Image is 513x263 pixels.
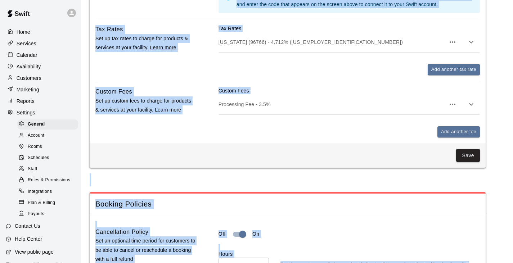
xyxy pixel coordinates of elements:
[17,208,81,219] a: Payouts
[6,73,75,83] a: Customers
[219,230,226,238] p: Off
[95,227,148,237] h6: Cancellation Policy
[17,109,35,116] p: Settings
[15,222,40,230] p: Contact Us
[15,235,42,242] p: Help Center
[17,131,78,141] div: Account
[28,165,37,173] span: Staff
[17,86,39,93] p: Marketing
[15,248,54,255] p: View public page
[17,175,81,186] a: Roles & Permissions
[428,64,480,75] button: Add another tax rate
[17,63,41,70] p: Availability
[17,51,37,59] p: Calendar
[28,177,70,184] span: Roles & Permissions
[28,154,49,162] span: Schedules
[219,94,480,114] div: Processing Fee - 3.5%
[17,153,81,164] a: Schedules
[95,34,195,52] p: Set up tax rates to charge for products & services at your facility.
[28,132,44,139] span: Account
[219,32,480,52] div: [US_STATE] (96766) - 4.712% ([US_EMPLOYER_IDENTIFICATION_NUMBER])
[6,107,75,118] a: Settings
[6,61,75,72] a: Availability
[17,130,81,141] a: Account
[219,25,480,32] p: Tax Rates
[155,107,181,113] a: Learn more
[28,188,52,195] span: Integrations
[28,199,55,207] span: Plan & Billing
[219,250,269,258] label: Hours
[28,210,44,218] span: Payouts
[17,198,78,208] div: Plan & Billing
[150,45,176,50] a: Learn more
[17,142,78,152] div: Rooms
[95,25,123,34] h6: Tax Rates
[95,96,195,114] p: Set up custom fees to charge for products & services at your facility.
[17,74,41,82] p: Customers
[6,50,75,60] a: Calendar
[17,119,81,130] a: General
[17,197,81,208] a: Plan & Billing
[95,199,480,209] span: Booking Policies
[17,186,81,197] a: Integrations
[437,126,480,137] button: Add another fee
[17,28,30,36] p: Home
[6,27,75,37] a: Home
[17,187,78,197] div: Integrations
[17,153,78,163] div: Schedules
[17,98,35,105] p: Reports
[17,164,81,175] a: Staff
[17,209,78,219] div: Payouts
[252,230,260,238] p: On
[28,121,45,128] span: General
[6,84,75,95] a: Marketing
[17,141,81,153] a: Rooms
[17,175,78,185] div: Roles & Permissions
[219,101,445,108] p: Processing Fee - 3.5%
[28,143,42,150] span: Rooms
[456,149,480,162] button: Save
[17,119,78,130] div: General
[17,40,36,47] p: Services
[219,38,445,46] p: [US_STATE] (96766) - 4.712% ([US_EMPLOYER_IDENTIFICATION_NUMBER])
[6,96,75,106] a: Reports
[219,87,480,94] p: Custom Fees
[95,87,132,96] h6: Custom Fees
[6,38,75,49] a: Services
[17,164,78,174] div: Staff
